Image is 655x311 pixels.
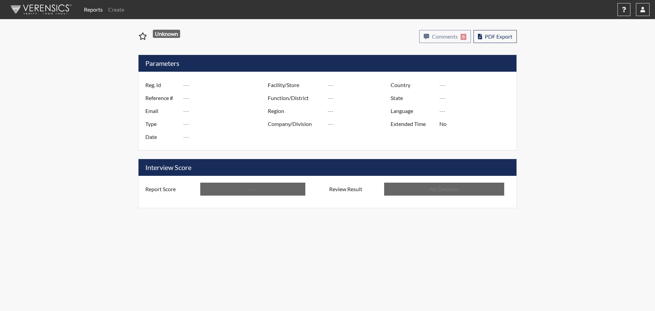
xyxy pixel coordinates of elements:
[263,91,327,104] label: Function/District
[183,79,270,91] input: ---
[439,117,515,130] input: ---
[140,117,183,130] label: Type
[385,117,439,130] label: Extended Time
[439,104,515,117] input: ---
[485,33,512,40] span: PDF Export
[384,183,504,196] input: No Decision
[474,30,517,43] button: PDF Export
[385,91,439,104] label: State
[327,91,392,104] input: ---
[439,79,515,91] input: ---
[327,79,392,91] input: ---
[327,104,392,117] input: ---
[439,91,515,104] input: ---
[153,30,180,38] span: Unknown
[183,91,270,104] input: ---
[263,79,327,91] label: Facility/Store
[140,130,183,143] label: Date
[183,117,270,130] input: ---
[419,30,471,43] button: Comments0
[461,34,466,40] span: 0
[263,117,327,130] label: Company/Division
[385,79,439,91] label: Country
[81,3,105,16] a: Reports
[263,104,327,117] label: Region
[105,3,127,16] a: Create
[140,183,200,196] label: Report Score
[385,104,439,117] label: Language
[327,117,392,130] input: ---
[183,130,270,143] input: ---
[200,183,305,196] input: ---
[432,33,458,40] span: Comments
[140,91,183,104] label: Reference #
[183,104,270,117] input: ---
[324,183,384,196] label: Review Result
[140,104,183,117] label: Email
[139,159,516,176] h5: Interview Score
[139,55,516,72] h5: Parameters
[140,79,183,91] label: Reg. Id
